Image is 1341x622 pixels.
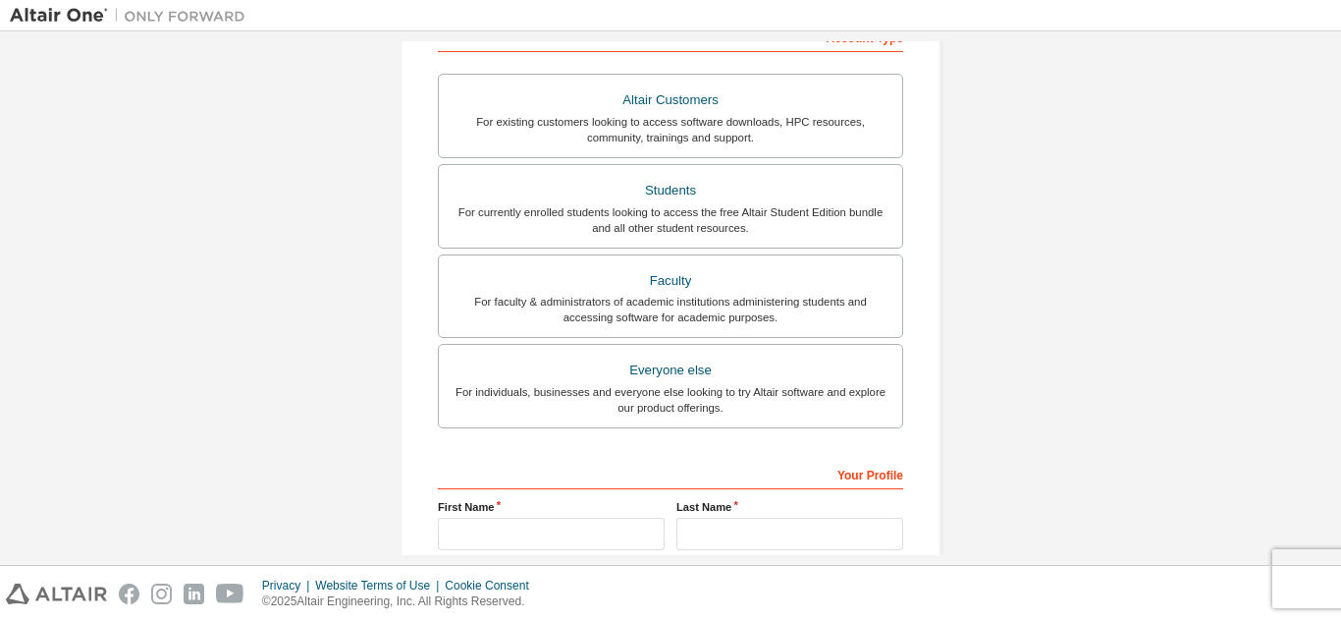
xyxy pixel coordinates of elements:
[184,584,204,604] img: linkedin.svg
[451,267,890,295] div: Faculty
[451,357,890,384] div: Everyone else
[151,584,172,604] img: instagram.svg
[216,584,244,604] img: youtube.svg
[451,204,890,236] div: For currently enrolled students looking to access the free Altair Student Edition bundle and all ...
[315,578,445,594] div: Website Terms of Use
[262,594,541,610] p: © 2025 Altair Engineering, Inc. All Rights Reserved.
[262,578,315,594] div: Privacy
[676,499,903,515] label: Last Name
[451,114,890,145] div: For existing customers looking to access software downloads, HPC resources, community, trainings ...
[6,584,107,604] img: altair_logo.svg
[119,584,139,604] img: facebook.svg
[438,458,903,489] div: Your Profile
[451,86,890,114] div: Altair Customers
[445,578,540,594] div: Cookie Consent
[10,6,255,26] img: Altair One
[451,294,890,325] div: For faculty & administrators of academic institutions administering students and accessing softwa...
[451,384,890,416] div: For individuals, businesses and everyone else looking to try Altair software and explore our prod...
[451,177,890,204] div: Students
[438,499,665,515] label: First Name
